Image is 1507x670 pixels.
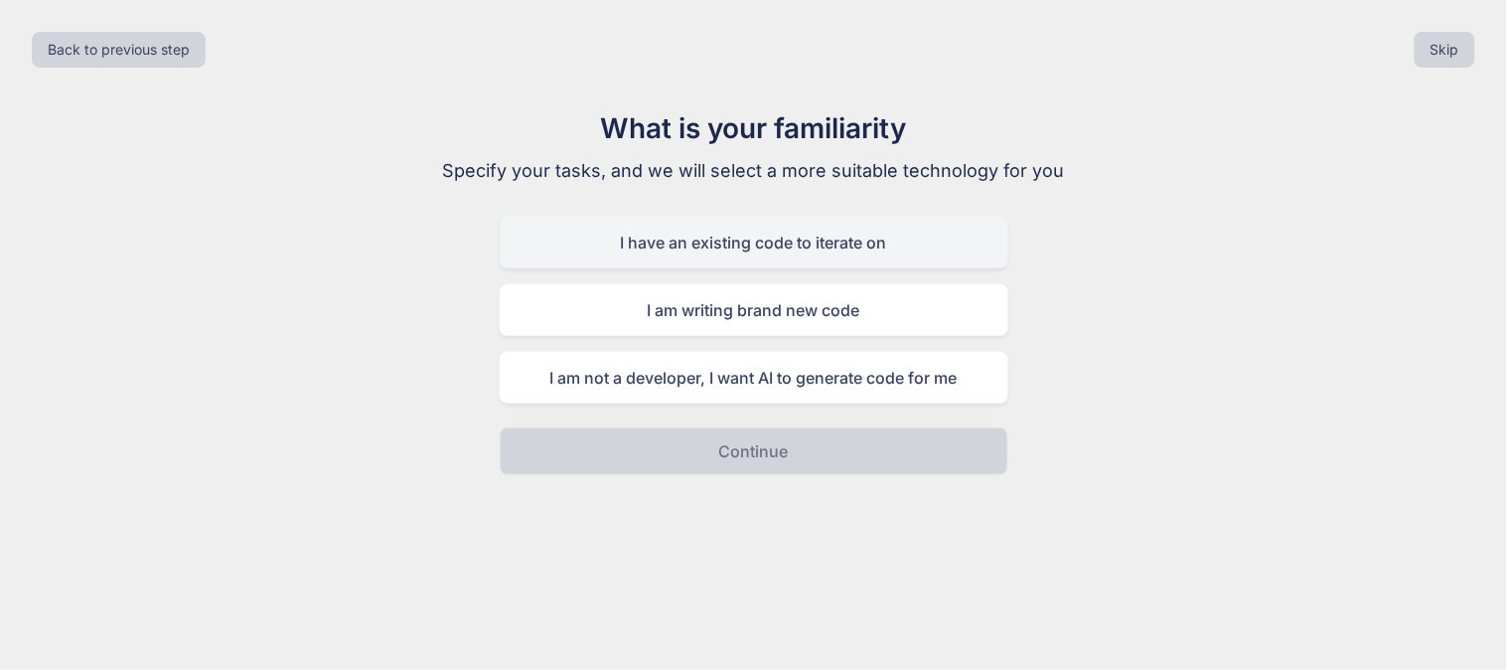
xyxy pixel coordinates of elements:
h1: What is your familiarity [420,107,1088,149]
button: Continue [500,427,1008,475]
button: Back to previous step [32,32,206,68]
button: Skip [1415,32,1475,68]
p: Specify your tasks, and we will select a more suitable technology for you [420,157,1088,185]
p: Continue [719,439,789,463]
div: I am writing brand new code [500,284,1008,336]
div: I have an existing code to iterate on [500,217,1008,268]
div: I am not a developer, I want AI to generate code for me [500,352,1008,404]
